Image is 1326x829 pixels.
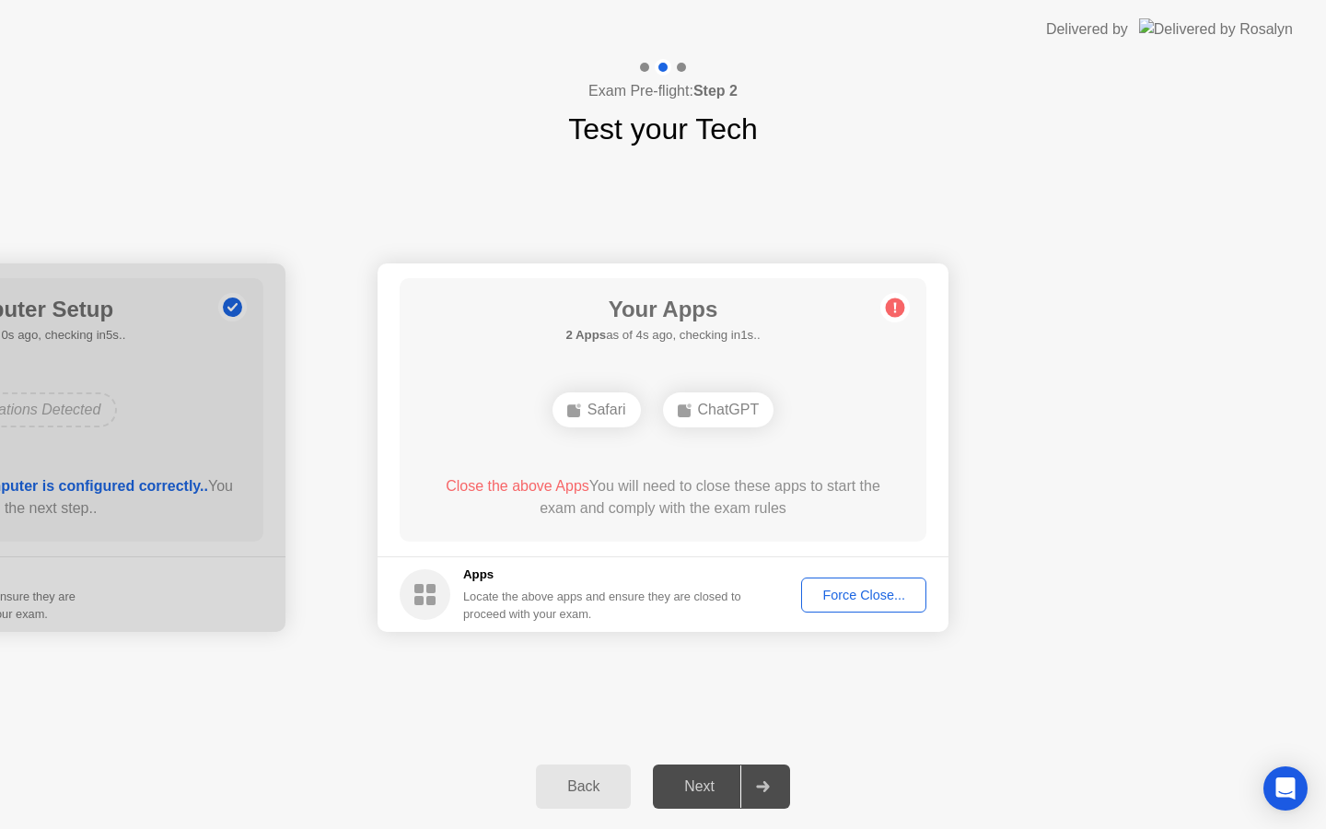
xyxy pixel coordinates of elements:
[463,588,742,623] div: Locate the above apps and ensure they are closed to proceed with your exam.
[552,392,641,427] div: Safari
[808,588,920,602] div: Force Close...
[1046,18,1128,41] div: Delivered by
[658,778,740,795] div: Next
[568,107,758,151] h1: Test your Tech
[1139,18,1293,40] img: Delivered by Rosalyn
[426,475,901,520] div: You will need to close these apps to start the exam and comply with the exam rules
[565,326,760,344] h5: as of 4s ago, checking in1s..
[565,293,760,326] h1: Your Apps
[446,478,589,494] span: Close the above Apps
[1263,766,1308,811] div: Open Intercom Messenger
[693,83,738,99] b: Step 2
[565,328,606,342] b: 2 Apps
[801,578,926,613] button: Force Close...
[588,80,738,102] h4: Exam Pre-flight:
[663,392,774,427] div: ChatGPT
[536,765,631,809] button: Back
[541,778,625,795] div: Back
[463,566,742,584] h5: Apps
[653,765,790,809] button: Next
